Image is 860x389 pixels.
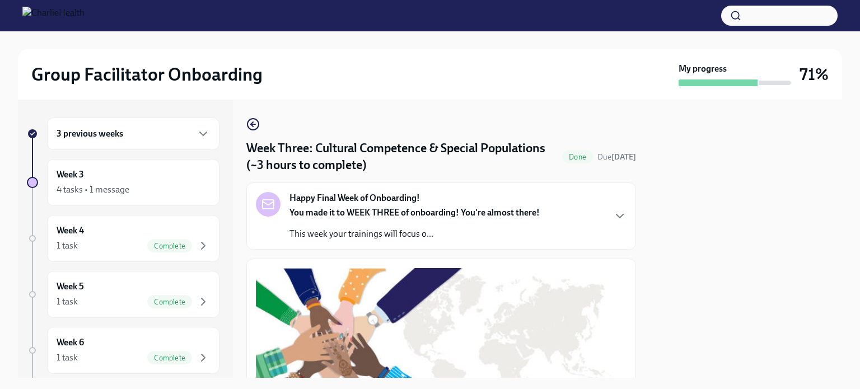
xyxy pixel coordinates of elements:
[562,153,593,161] span: Done
[22,7,85,25] img: CharlieHealth
[57,184,129,196] div: 4 tasks • 1 message
[47,118,219,150] div: 3 previous weeks
[57,336,84,349] h6: Week 6
[800,64,829,85] h3: 71%
[597,152,636,162] span: Due
[57,128,123,140] h6: 3 previous weeks
[27,159,219,206] a: Week 34 tasks • 1 message
[611,152,636,162] strong: [DATE]
[289,192,420,204] strong: Happy Final Week of Onboarding!
[246,140,558,174] h4: Week Three: Cultural Competence & Special Populations (~3 hours to complete)
[147,354,192,362] span: Complete
[27,271,219,318] a: Week 51 taskComplete
[57,296,78,308] div: 1 task
[289,207,540,218] strong: You made it to WEEK THREE of onboarding! You're almost there!
[57,240,78,252] div: 1 task
[597,152,636,162] span: August 25th, 2025 10:00
[289,228,540,240] p: This week your trainings will focus o...
[57,351,78,364] div: 1 task
[27,215,219,262] a: Week 41 taskComplete
[147,242,192,250] span: Complete
[31,63,263,86] h2: Group Facilitator Onboarding
[57,168,84,181] h6: Week 3
[27,327,219,374] a: Week 61 taskComplete
[57,224,84,237] h6: Week 4
[147,298,192,306] span: Complete
[679,63,727,75] strong: My progress
[57,280,84,293] h6: Week 5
